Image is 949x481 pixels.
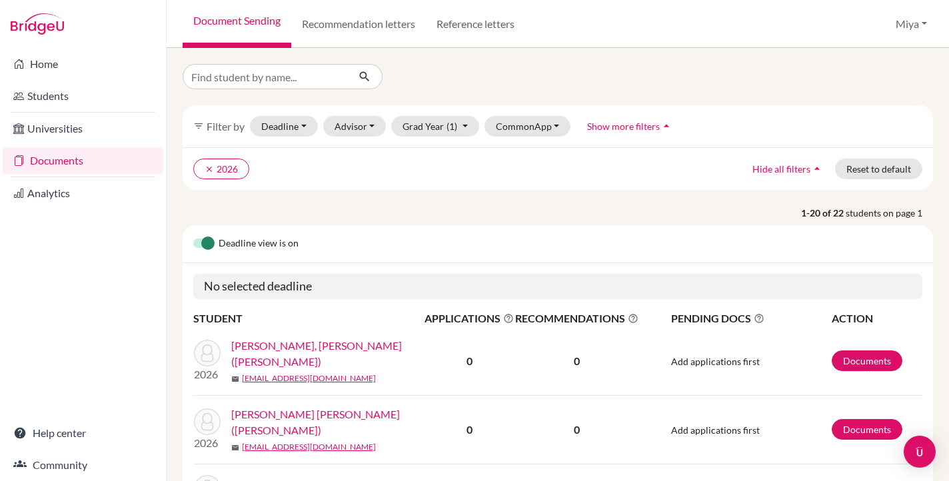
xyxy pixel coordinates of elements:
[3,147,163,174] a: Documents
[671,424,760,436] span: Add applications first
[810,162,824,175] i: arrow_drop_up
[231,338,433,370] a: [PERSON_NAME], [PERSON_NAME] ([PERSON_NAME])
[890,11,933,37] button: Miya
[904,436,936,468] div: Open Intercom Messenger
[741,159,835,179] button: Hide all filtersarrow_drop_up
[11,13,64,35] img: Bridge-U
[194,340,221,366] img: CHEUNG, Kwan Yiu (Sandra)
[576,116,684,137] button: Show more filtersarrow_drop_up
[194,366,221,382] p: 2026
[801,206,846,220] strong: 1-20 of 22
[231,375,239,383] span: mail
[484,116,571,137] button: CommonApp
[3,420,163,446] a: Help center
[323,116,387,137] button: Advisor
[3,51,163,77] a: Home
[587,121,660,132] span: Show more filters
[193,159,249,179] button: clear2026
[515,310,638,326] span: RECOMMENDATIONS
[515,422,638,438] p: 0
[391,116,479,137] button: Grad Year(1)
[231,444,239,452] span: mail
[193,274,922,299] h5: No selected deadline
[242,441,376,453] a: [EMAIL_ADDRESS][DOMAIN_NAME]
[193,310,424,327] th: STUDENT
[193,121,204,131] i: filter_list
[194,408,221,435] img: CHOW, Tsz Ching Beatrix (Beatrix)
[515,353,638,369] p: 0
[3,452,163,478] a: Community
[3,180,163,207] a: Analytics
[467,354,473,367] b: 0
[219,236,299,252] span: Deadline view is on
[3,83,163,109] a: Students
[832,419,902,440] a: Documents
[183,64,348,89] input: Find student by name...
[447,121,457,132] span: (1)
[205,165,214,174] i: clear
[752,163,810,175] span: Hide all filters
[250,116,318,137] button: Deadline
[831,310,922,327] th: ACTION
[835,159,922,179] button: Reset to default
[832,350,902,371] a: Documents
[231,406,433,438] a: [PERSON_NAME] [PERSON_NAME] ([PERSON_NAME])
[207,120,245,133] span: Filter by
[671,310,830,326] span: PENDING DOCS
[425,310,514,326] span: APPLICATIONS
[242,372,376,384] a: [EMAIL_ADDRESS][DOMAIN_NAME]
[3,115,163,142] a: Universities
[846,206,933,220] span: students on page 1
[671,356,760,367] span: Add applications first
[194,435,221,451] p: 2026
[467,423,473,436] b: 0
[660,119,673,133] i: arrow_drop_up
